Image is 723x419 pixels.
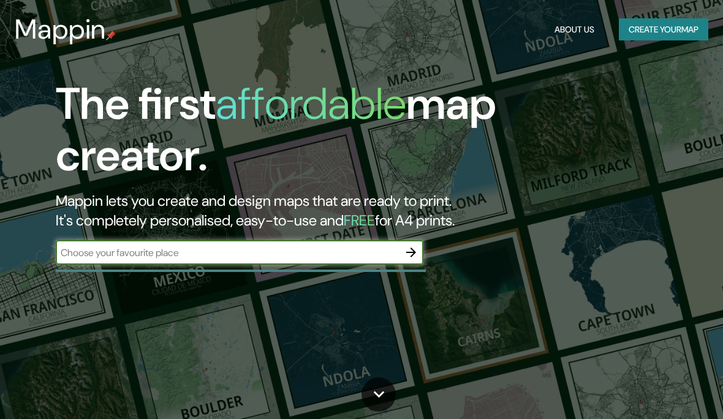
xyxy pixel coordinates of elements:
h2: Mappin lets you create and design maps that are ready to print. It's completely personalised, eas... [56,191,634,230]
input: Choose your favourite place [56,246,399,260]
h3: Mappin [15,13,106,45]
img: mappin-pin [106,31,116,40]
button: About Us [550,18,599,41]
h1: The first map creator. [56,78,634,191]
h5: FREE [344,211,375,230]
button: Create yourmap [619,18,708,41]
h1: affordable [216,75,406,132]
